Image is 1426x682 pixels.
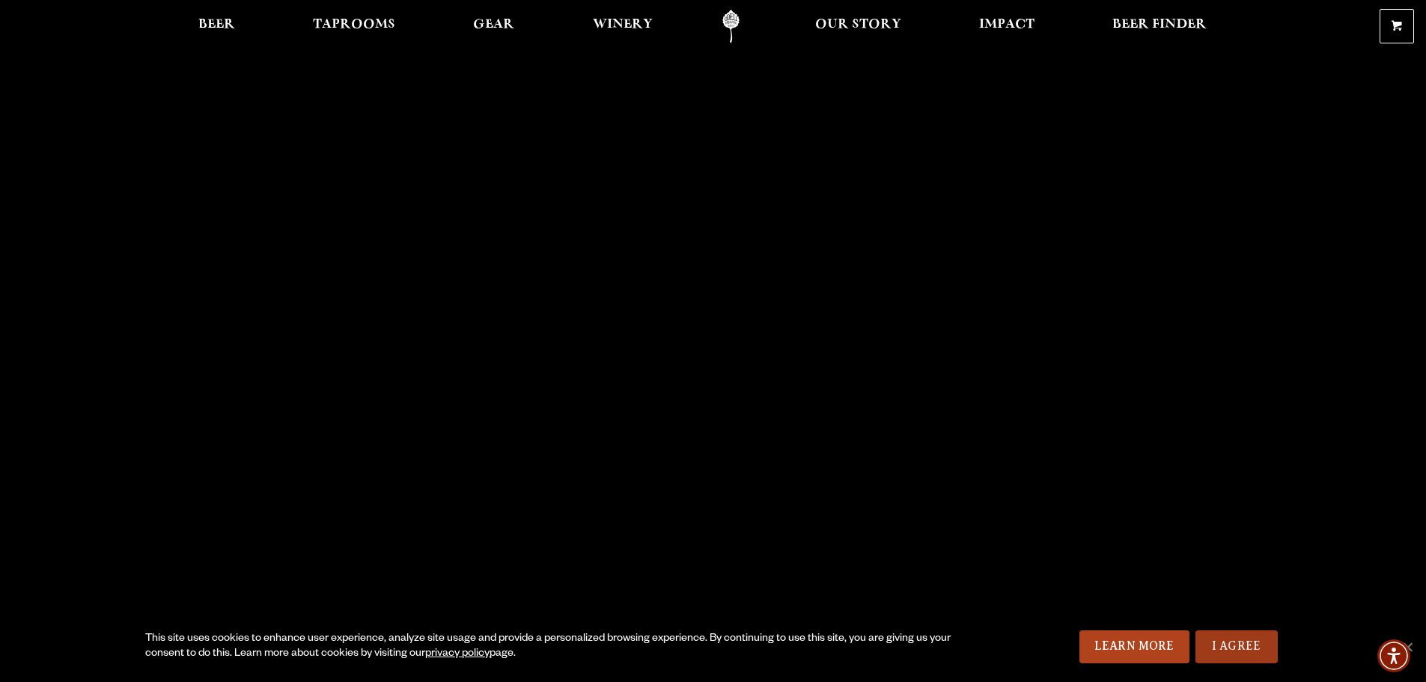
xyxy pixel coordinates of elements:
span: Taprooms [313,19,395,31]
a: Our Story [805,10,911,43]
a: Learn More [1079,630,1189,663]
a: Beer [189,10,245,43]
span: Gear [473,19,514,31]
span: Winery [593,19,653,31]
a: Taprooms [303,10,405,43]
span: Beer Finder [1112,19,1207,31]
span: Impact [979,19,1035,31]
span: Beer [198,19,235,31]
a: Gear [463,10,524,43]
div: This site uses cookies to enhance user experience, analyze site usage and provide a personalized ... [145,632,956,662]
span: Our Story [815,19,901,31]
a: Odell Home [703,10,759,43]
a: Beer Finder [1103,10,1216,43]
div: Accessibility Menu [1377,639,1410,672]
a: I Agree [1195,630,1278,663]
a: privacy policy [425,648,490,660]
a: Winery [583,10,662,43]
a: Impact [969,10,1044,43]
